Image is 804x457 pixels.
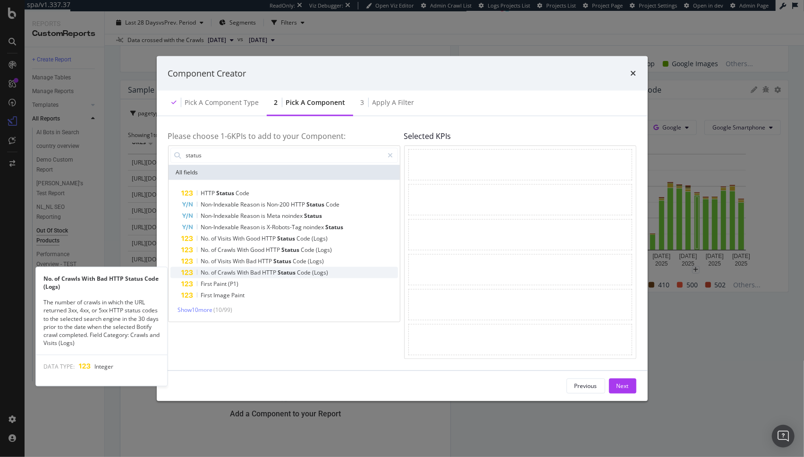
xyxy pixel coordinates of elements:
span: is [262,223,267,231]
span: Visits [218,257,233,265]
span: Meta [267,211,282,219]
span: With [233,257,246,265]
span: Reason [241,200,262,208]
span: (Logs) [316,245,332,253]
span: Code [236,189,250,197]
span: Code [297,234,312,242]
span: HTTP [201,189,217,197]
span: First [201,291,214,299]
span: Good [251,245,266,253]
span: of [212,245,218,253]
div: The number of crawls in which the URL returned 3xx, 4xx, or 5xx HTTP status codes to the selected... [36,299,167,347]
div: Previous [575,382,597,390]
div: Open Intercom Messenger [772,425,795,448]
span: of [212,234,218,242]
span: Status [278,268,297,276]
span: Status [305,211,322,219]
div: Component Creator [168,67,246,79]
span: Image [214,291,232,299]
span: X-Robots-Tag [267,223,304,231]
span: Status [278,234,297,242]
span: of [212,268,218,276]
span: With [237,245,251,253]
span: (Logs) [313,268,329,276]
h4: Selected KPIs [404,132,636,141]
span: Paint [232,291,245,299]
span: Status [282,245,301,253]
span: Bad [246,257,258,265]
span: Crawls [218,245,237,253]
button: Previous [567,379,605,394]
span: noindex [304,223,326,231]
span: (Logs) [312,234,328,242]
span: Paint [214,279,229,287]
div: All fields [169,164,400,180]
div: Next [617,382,629,390]
span: Non-Indexable [201,223,241,231]
span: is [262,211,267,219]
span: Code [326,200,340,208]
div: 2 [274,98,278,107]
span: No. [201,268,212,276]
div: times [631,67,636,79]
span: Show 10 more [178,305,213,313]
span: ( 10 / 99 ) [214,305,233,313]
div: No. of Crawls With Bad HTTP Status Code (Logs) [36,275,167,291]
span: Bad [251,268,262,276]
span: Non-Indexable [201,200,241,208]
span: noindex [282,211,305,219]
span: With [233,234,246,242]
span: is [262,200,267,208]
span: Non-200 [267,200,291,208]
div: modal [157,56,648,401]
span: Status [274,257,293,265]
input: Search by field name [185,148,384,162]
span: Status [326,223,344,231]
span: (Logs) [308,257,324,265]
span: Status [307,200,326,208]
span: Code [297,268,313,276]
h4: Please choose 1- 6 KPIs to add to your Component: [168,132,400,141]
div: Apply a Filter [372,98,415,107]
span: No. [201,257,212,265]
span: No. [201,245,212,253]
span: Integer [94,363,113,371]
span: Code [301,245,316,253]
span: Reason [241,211,262,219]
div: Pick a Component [286,98,346,107]
button: Next [609,379,636,394]
span: HTTP [258,257,274,265]
span: HTTP [291,200,307,208]
span: DATA TYPE: [43,363,75,371]
span: of [212,257,218,265]
span: HTTP [262,234,278,242]
span: With [237,268,251,276]
span: HTTP [266,245,282,253]
div: 3 [361,98,364,107]
span: Reason [241,223,262,231]
span: (P1) [229,279,239,287]
span: Crawls [218,268,237,276]
span: HTTP [262,268,278,276]
span: First [201,279,214,287]
span: Good [246,234,262,242]
span: Non-Indexable [201,211,241,219]
span: Code [293,257,308,265]
span: Status [217,189,236,197]
span: No. [201,234,212,242]
div: Pick a Component type [185,98,259,107]
span: Visits [218,234,233,242]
